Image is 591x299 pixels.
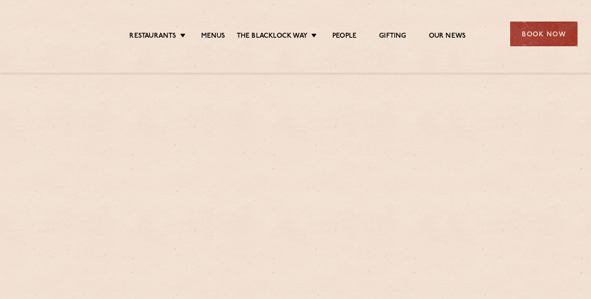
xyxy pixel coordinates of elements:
div: Book Now [510,22,578,46]
a: Our News [429,32,466,41]
a: Menus [201,32,225,41]
a: Restaurants [129,32,176,41]
a: Gifting [379,32,406,41]
a: People [332,32,357,41]
a: The Blacklock Way [237,32,308,41]
img: svg%3E [13,9,90,59]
